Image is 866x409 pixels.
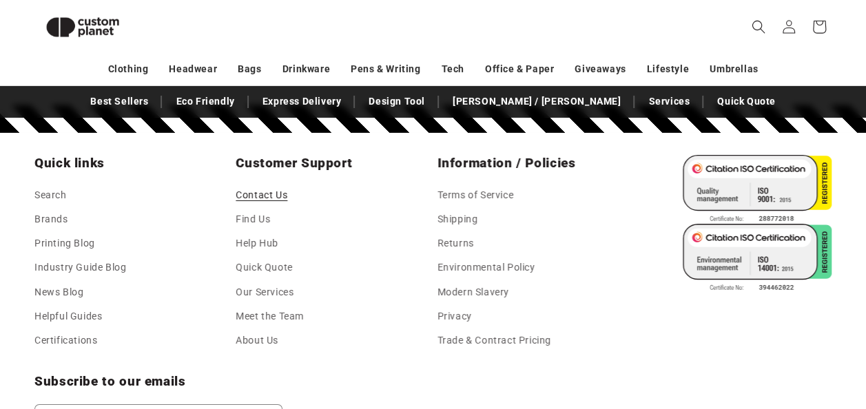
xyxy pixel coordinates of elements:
[437,255,535,280] a: Environmental Policy
[437,280,509,304] a: Modern Slavery
[743,12,774,42] summary: Search
[647,57,689,81] a: Lifestyle
[437,328,551,353] a: Trade & Contract Pricing
[437,155,630,171] h2: Information / Policies
[34,155,227,171] h2: Quick links
[236,155,429,171] h2: Customer Support
[236,304,304,328] a: Meet the Team
[34,255,126,280] a: Industry Guide Blog
[446,90,628,114] a: [PERSON_NAME] / [PERSON_NAME]
[683,224,832,293] img: ISO 14001 Certified
[710,90,783,114] a: Quick Quote
[485,57,554,81] a: Office & Paper
[236,280,293,304] a: Our Services
[238,57,261,81] a: Bags
[797,343,866,409] iframe: Chat Widget
[236,255,293,280] a: Quick Quote
[34,373,651,390] h2: Subscribe to our emails
[34,207,68,231] a: Brands
[169,57,217,81] a: Headwear
[437,231,474,255] a: Returns
[108,57,149,81] a: Clothing
[710,57,758,81] a: Umbrellas
[34,231,95,255] a: Printing Blog
[437,304,472,328] a: Privacy
[83,90,155,114] a: Best Sellers
[34,328,97,353] a: Certifications
[437,187,514,207] a: Terms of Service
[169,90,241,114] a: Eco Friendly
[34,187,67,207] a: Search
[575,57,626,81] a: Giveaways
[437,207,478,231] a: Shipping
[441,57,464,81] a: Tech
[34,280,83,304] a: News Blog
[236,231,278,255] a: Help Hub
[351,57,420,81] a: Pens & Writing
[34,6,131,49] img: Custom Planet
[641,90,697,114] a: Services
[34,304,102,328] a: Helpful Guides
[236,187,287,207] a: Contact Us
[282,57,330,81] a: Drinkware
[256,90,349,114] a: Express Delivery
[236,328,278,353] a: About Us
[683,155,832,224] img: ISO 9001 Certified
[362,90,432,114] a: Design Tool
[236,207,270,231] a: Find Us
